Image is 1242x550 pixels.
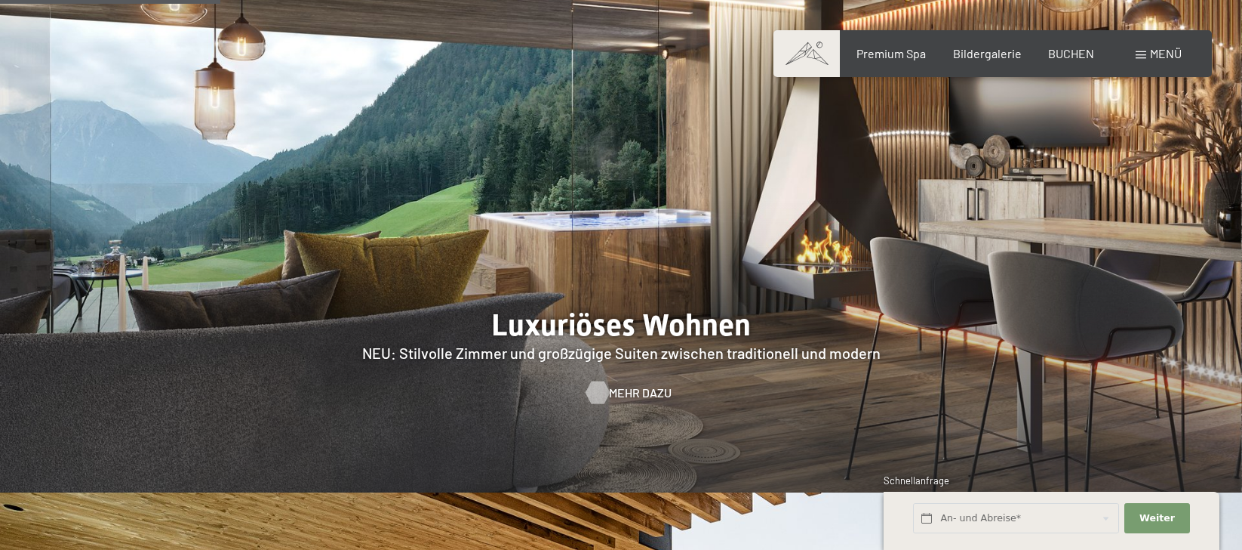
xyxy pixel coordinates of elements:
span: Weiter [1139,511,1175,525]
span: Mehr dazu [609,385,672,401]
span: Schnellanfrage [884,474,949,487]
span: Menü [1150,46,1182,60]
button: Weiter [1124,503,1189,534]
a: Bildergalerie [953,46,1022,60]
a: Mehr dazu [586,385,656,401]
a: Premium Spa [856,46,926,60]
a: BUCHEN [1048,46,1094,60]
